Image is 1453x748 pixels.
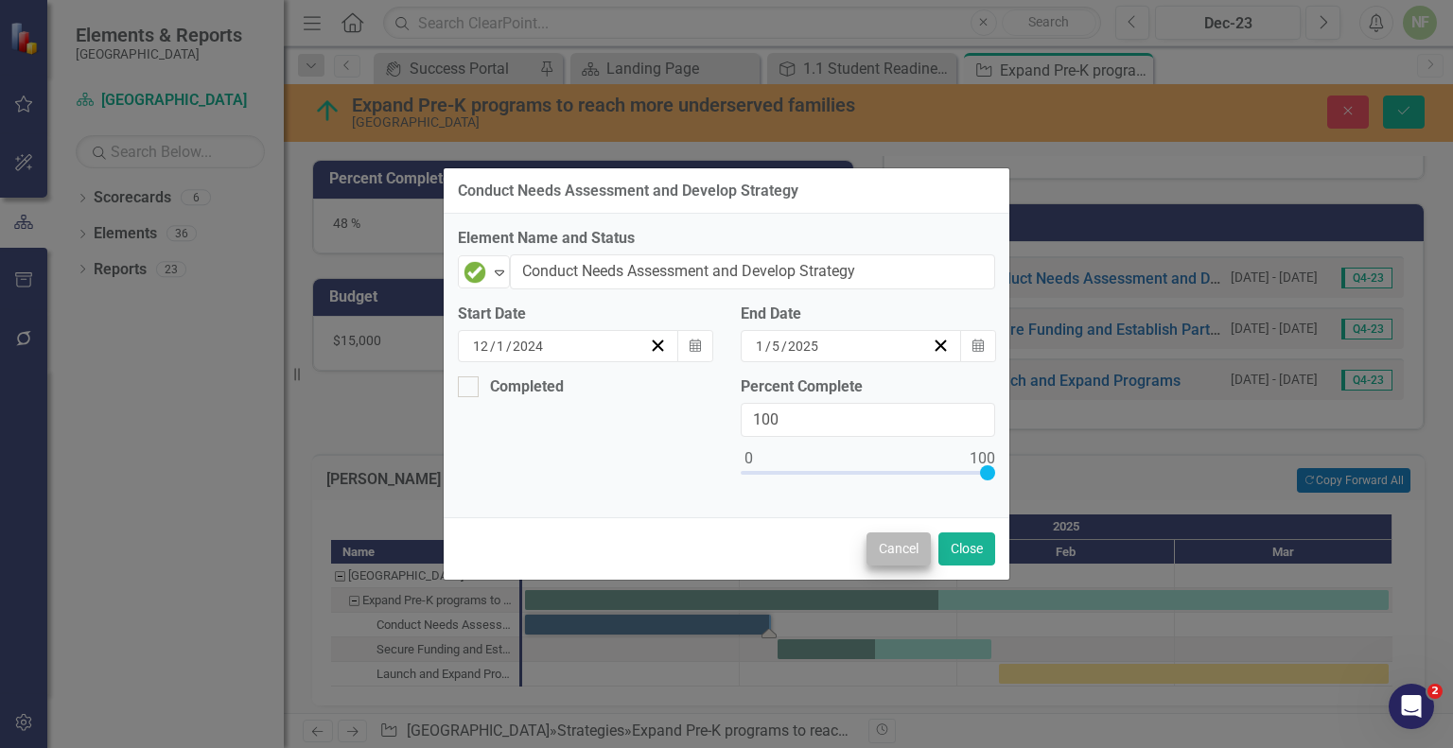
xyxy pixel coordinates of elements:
[458,228,995,250] label: Element Name and Status
[1389,684,1434,729] iframe: Intercom live chat
[506,338,512,355] span: /
[765,338,771,355] span: /
[464,261,486,284] img: Completed
[938,532,995,565] button: Close
[741,304,995,325] div: End Date
[1427,684,1443,699] span: 2
[867,532,931,565] button: Cancel
[510,254,995,289] input: Name
[458,304,712,325] div: Start Date
[781,338,787,355] span: /
[458,183,798,200] div: Conduct Needs Assessment and Develop Strategy
[490,338,496,355] span: /
[741,376,995,398] label: Percent Complete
